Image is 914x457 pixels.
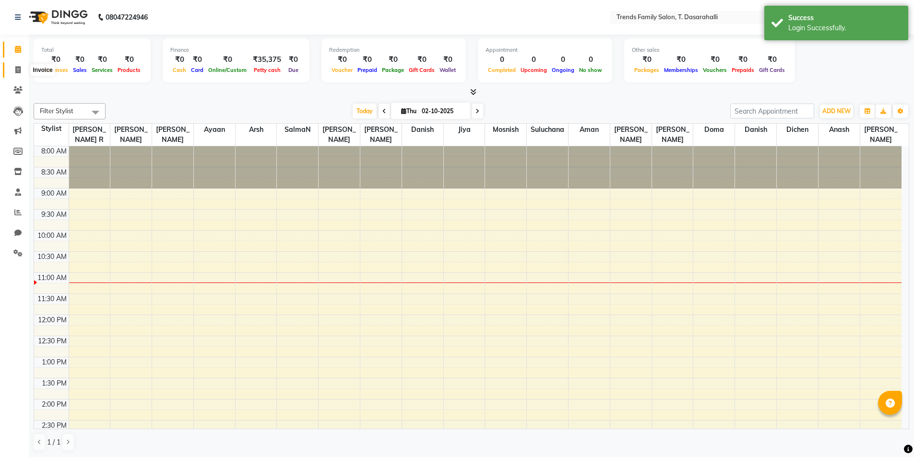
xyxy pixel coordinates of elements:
[527,124,568,136] span: Suluchana
[632,67,662,73] span: Packages
[355,54,380,65] div: ₹0
[757,54,787,65] div: ₹0
[822,107,851,115] span: ADD NEW
[788,23,901,33] div: Login Successfully.
[820,105,853,118] button: ADD NEW
[40,107,73,115] span: Filter Stylist
[115,54,143,65] div: ₹0
[652,124,693,146] span: [PERSON_NAME]
[632,54,662,65] div: ₹0
[406,67,437,73] span: Gift Cards
[206,54,249,65] div: ₹0
[115,67,143,73] span: Products
[47,437,60,447] span: 1 / 1
[39,146,69,156] div: 8:00 AM
[41,54,71,65] div: ₹0
[577,54,605,65] div: 0
[39,167,69,177] div: 8:30 AM
[730,104,814,118] input: Search Appointment
[34,124,69,134] div: Stylist
[485,124,526,136] span: Mosnish
[71,67,89,73] span: Sales
[71,54,89,65] div: ₹0
[419,104,467,118] input: 2025-10-02
[777,124,818,136] span: Dichen
[518,54,549,65] div: 0
[36,294,69,304] div: 11:30 AM
[700,54,729,65] div: ₹0
[39,210,69,220] div: 9:30 AM
[170,54,189,65] div: ₹0
[36,252,69,262] div: 10:30 AM
[819,124,860,136] span: Anash
[399,107,419,115] span: Thu
[610,124,652,146] span: [PERSON_NAME]
[735,124,776,136] span: Danish
[89,67,115,73] span: Services
[249,54,285,65] div: ₹35,375
[549,67,577,73] span: Ongoing
[486,46,605,54] div: Appointment
[106,4,148,31] b: 08047224946
[36,336,69,346] div: 12:30 PM
[206,67,249,73] span: Online/Custom
[40,378,69,388] div: 1:30 PM
[329,54,355,65] div: ₹0
[236,124,277,136] span: Arsh
[36,315,69,325] div: 12:00 PM
[518,67,549,73] span: Upcoming
[41,46,143,54] div: Total
[69,124,110,146] span: [PERSON_NAME] R
[380,54,406,65] div: ₹0
[355,67,380,73] span: Prepaid
[40,421,69,431] div: 2:30 PM
[788,13,901,23] div: Success
[569,124,610,136] span: Aman
[329,67,355,73] span: Voucher
[277,124,318,136] span: SalmaN
[437,67,458,73] span: Wallet
[40,357,69,367] div: 1:00 PM
[251,67,283,73] span: Petty cash
[380,67,406,73] span: Package
[700,67,729,73] span: Vouchers
[24,4,90,31] img: logo
[40,399,69,410] div: 2:00 PM
[729,54,757,65] div: ₹0
[662,54,700,65] div: ₹0
[39,188,69,199] div: 9:00 AM
[36,231,69,241] div: 10:00 AM
[632,46,787,54] div: Other sales
[189,67,206,73] span: Card
[110,124,152,146] span: [PERSON_NAME]
[549,54,577,65] div: 0
[329,46,458,54] div: Redemption
[577,67,605,73] span: No show
[406,54,437,65] div: ₹0
[170,46,302,54] div: Finance
[693,124,735,136] span: Doma
[170,67,189,73] span: Cash
[662,67,700,73] span: Memberships
[285,54,302,65] div: ₹0
[486,54,518,65] div: 0
[30,64,55,76] div: Invoice
[89,54,115,65] div: ₹0
[360,124,402,146] span: [PERSON_NAME]
[36,273,69,283] div: 11:00 AM
[860,124,902,146] span: [PERSON_NAME]
[444,124,485,136] span: Jiya
[353,104,377,118] span: Today
[437,54,458,65] div: ₹0
[757,67,787,73] span: Gift Cards
[286,67,301,73] span: Due
[189,54,206,65] div: ₹0
[729,67,757,73] span: Prepaids
[152,124,193,146] span: [PERSON_NAME]
[486,67,518,73] span: Completed
[402,124,443,136] span: Danish
[194,124,235,136] span: Ayaan
[319,124,360,146] span: [PERSON_NAME]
